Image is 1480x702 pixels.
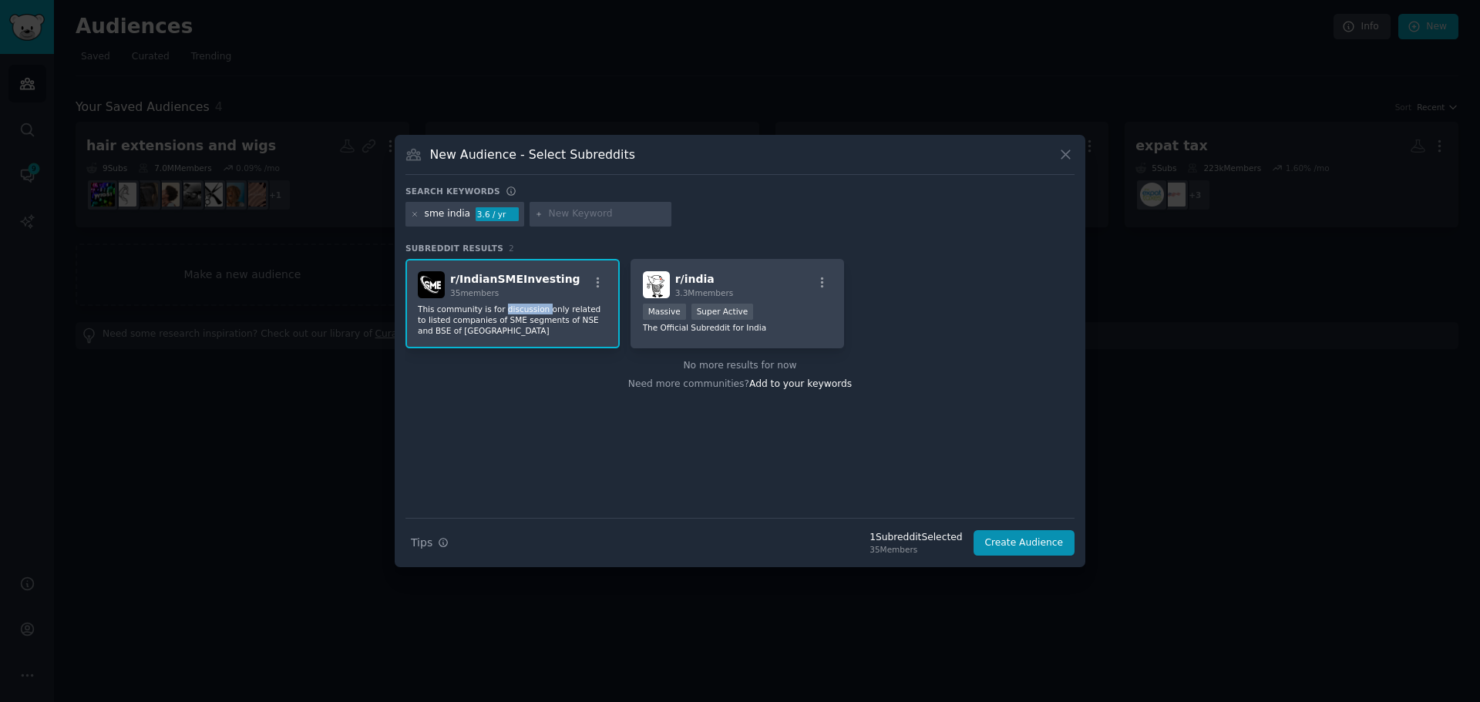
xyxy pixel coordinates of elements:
div: Massive [643,304,686,320]
div: Need more communities? [405,372,1075,391]
span: r/ IndianSMEInvesting [450,273,580,285]
img: IndianSMEInvesting [418,271,445,298]
h3: New Audience - Select Subreddits [430,146,635,163]
span: 2 [509,244,514,253]
div: 1 Subreddit Selected [869,531,962,545]
span: Tips [411,535,432,551]
span: 3.3M members [675,288,734,297]
div: No more results for now [405,359,1075,373]
p: The Official Subreddit for India [643,322,832,333]
img: india [643,271,670,298]
button: Create Audience [974,530,1075,556]
span: Add to your keywords [749,378,852,389]
p: This community is for discussion only related to listed companies of SME segments of NSE and BSE ... [418,304,607,336]
span: 35 members [450,288,499,297]
button: Tips [405,529,454,556]
div: 35 Members [869,544,962,555]
div: Super Active [691,304,754,320]
h3: Search keywords [405,186,500,196]
div: 3.6 / yr [476,207,519,221]
div: sme india [425,207,471,221]
input: New Keyword [549,207,666,221]
span: r/ india [675,273,715,285]
span: Subreddit Results [405,243,503,254]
